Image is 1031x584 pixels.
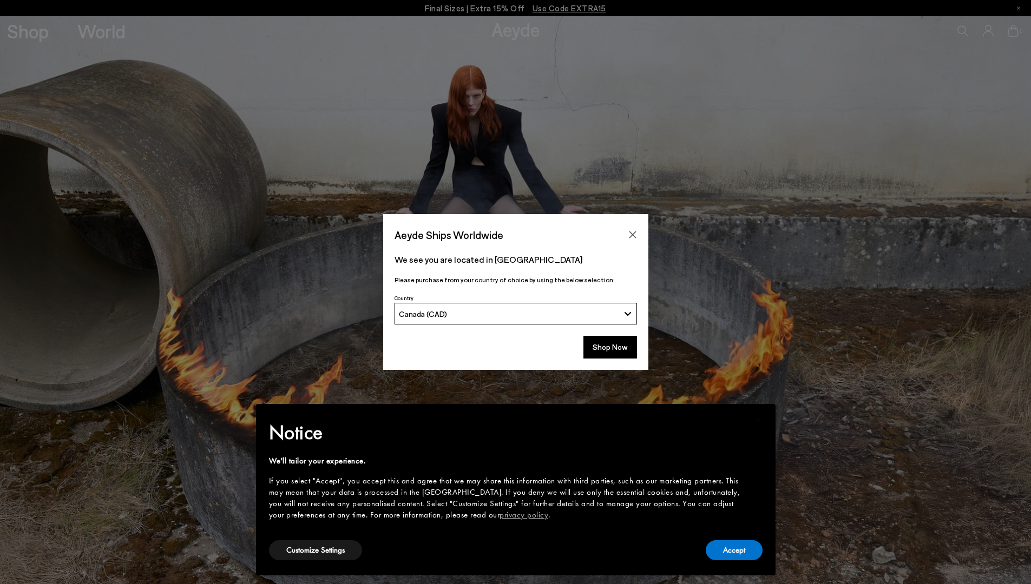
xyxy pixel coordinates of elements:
span: Canada (CAD) [399,309,447,318]
p: We see you are located in [GEOGRAPHIC_DATA] [395,253,637,266]
button: Shop Now [583,336,637,359]
button: Close this notice [745,407,771,433]
button: Customize Settings [269,540,362,560]
button: Close [625,227,641,243]
h2: Notice [269,419,745,447]
div: If you select "Accept", you accept this and agree that we may share this information with third p... [269,475,745,521]
span: Aeyde Ships Worldwide [395,225,503,244]
div: We'll tailor your experience. [269,455,745,467]
span: Country [395,295,413,301]
p: Please purchase from your country of choice by using the below selection: [395,275,637,285]
a: privacy policy [500,509,548,520]
span: × [754,412,761,428]
button: Accept [706,540,763,560]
